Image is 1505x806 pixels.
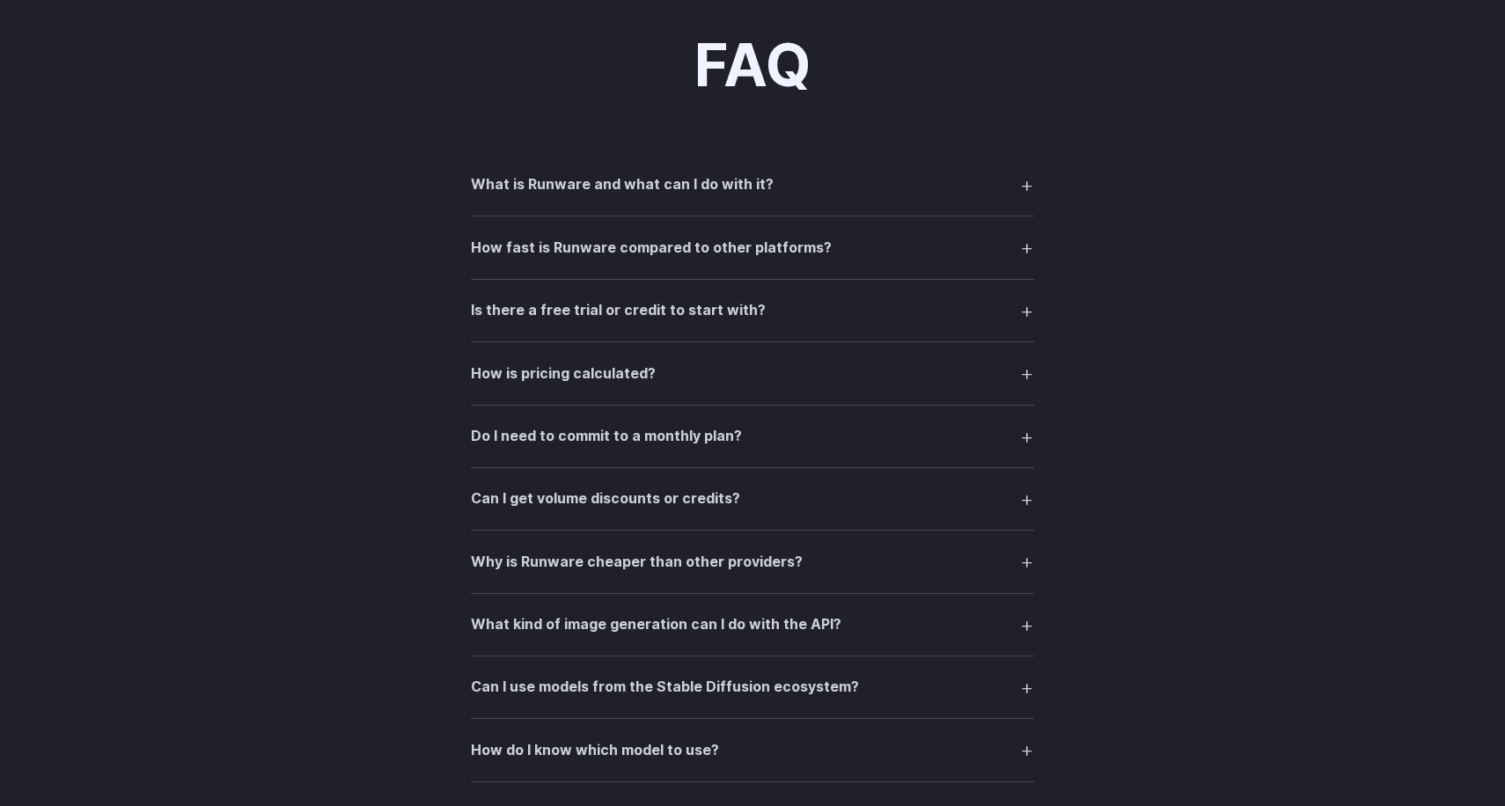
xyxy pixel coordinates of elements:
h3: How is pricing calculated? [471,363,656,385]
h3: What kind of image generation can I do with the API? [471,613,841,636]
summary: Do I need to commit to a monthly plan? [471,420,1034,453]
summary: Can I get volume discounts or credits? [471,482,1034,516]
summary: How do I know which model to use? [471,733,1034,766]
h3: Can I get volume discounts or credits? [471,487,740,510]
summary: Why is Runware cheaper than other providers? [471,545,1034,578]
h3: Why is Runware cheaper than other providers? [471,551,803,574]
h3: What is Runware and what can I do with it? [471,173,774,196]
summary: What kind of image generation can I do with the API? [471,608,1034,641]
summary: What is Runware and what can I do with it? [471,168,1034,201]
h3: Can I use models from the Stable Diffusion ecosystem? [471,676,859,699]
h3: Is there a free trial or credit to start with? [471,299,766,322]
h3: Do I need to commit to a monthly plan? [471,425,742,448]
h3: How fast is Runware compared to other platforms? [471,237,832,260]
summary: How fast is Runware compared to other platforms? [471,231,1034,264]
summary: How is pricing calculated? [471,356,1034,390]
summary: Can I use models from the Stable Diffusion ecosystem? [471,670,1034,704]
summary: Is there a free trial or credit to start with? [471,294,1034,327]
h2: FAQ [694,33,811,98]
h3: How do I know which model to use? [471,739,719,762]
